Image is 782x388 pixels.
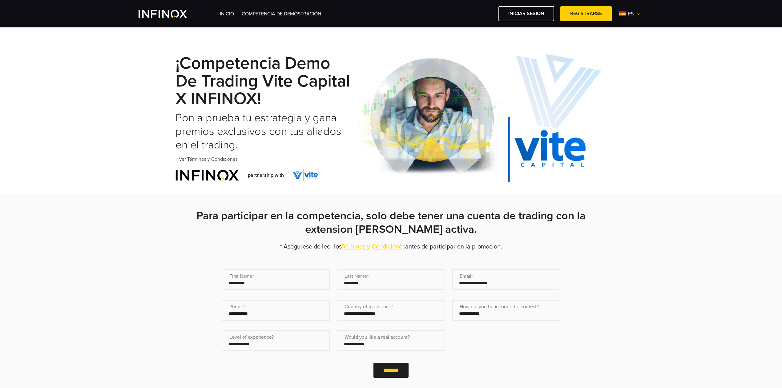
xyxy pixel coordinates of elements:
a: Competencia de Demostración [242,11,321,17]
strong: Para participar en la competencia, solo debe tener una cuenta de trading con la extension [PERSON... [196,209,586,236]
a: Iniciar sesión [498,6,554,21]
p: * Asegurese de leer los antes de participar en la promocion. [175,242,607,251]
h2: Pon a prueba tu estrategia y gana premios exclusivos con tus aliados en el trading. [175,111,353,152]
a: INFINOX Vite [139,10,201,18]
span: partnership with [248,172,284,179]
strong: ¡Competencia Demo de Trading Vite Capital x INFINOX! [175,53,350,109]
a: * Ver Términos y Condiciones [175,152,238,167]
a: Términos y Condiciones [341,243,405,250]
a: INICIO [220,11,234,17]
a: Registrarse [560,6,612,21]
span: es [626,10,636,18]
